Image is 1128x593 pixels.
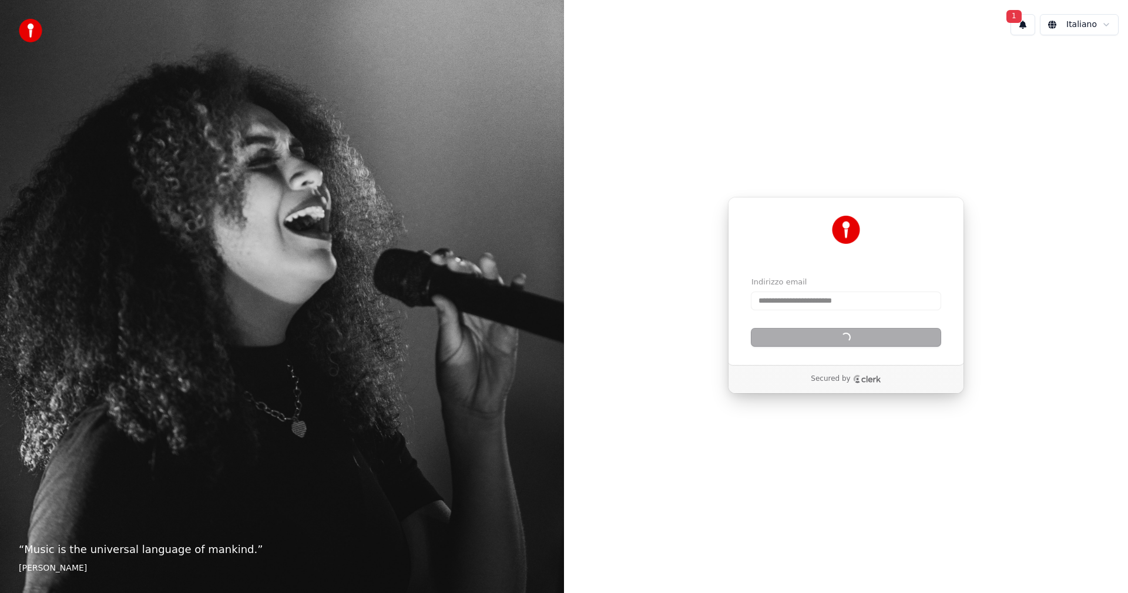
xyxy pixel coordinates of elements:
[811,374,850,384] p: Secured by
[832,216,860,244] img: Youka
[1006,10,1022,23] span: 1
[1010,14,1035,35] button: 1
[19,541,545,558] p: “ Music is the universal language of mankind. ”
[19,562,545,574] footer: [PERSON_NAME]
[19,19,42,42] img: youka
[853,375,881,383] a: Clerk logo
